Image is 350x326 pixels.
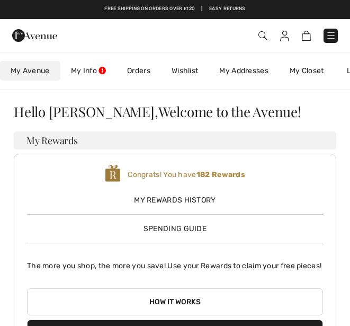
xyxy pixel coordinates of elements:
img: My Info [280,31,289,41]
h3: My Rewards [14,131,336,149]
a: My Addresses [209,61,279,81]
span: My Rewards History [27,195,323,206]
a: Free shipping on orders over ₤120 [104,5,195,13]
img: Search [258,31,267,40]
a: Easy Returns [209,5,246,13]
img: Shopping Bag [302,31,311,41]
img: Menu [326,30,336,41]
a: My Closet [279,61,335,81]
span: Welcome to the Avenue! [158,105,301,119]
span: | [201,5,202,13]
a: Wishlist [161,61,209,81]
a: 1ère Avenue [12,31,57,40]
span: My Avenue [11,65,50,76]
img: 1ère Avenue [12,25,57,46]
button: How it works [27,288,323,315]
img: loyalty_logo_r.svg [105,164,121,183]
a: Orders [116,61,161,81]
p: The more you shop, the more you save! Use your Rewards to claim your free pieces! [27,252,323,271]
span: Congrats! You have [128,170,245,179]
b: 182 Rewards [196,170,245,179]
span: Spending Guide [143,224,207,233]
a: My Info [60,61,116,81]
div: Hello [PERSON_NAME], [14,105,336,119]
